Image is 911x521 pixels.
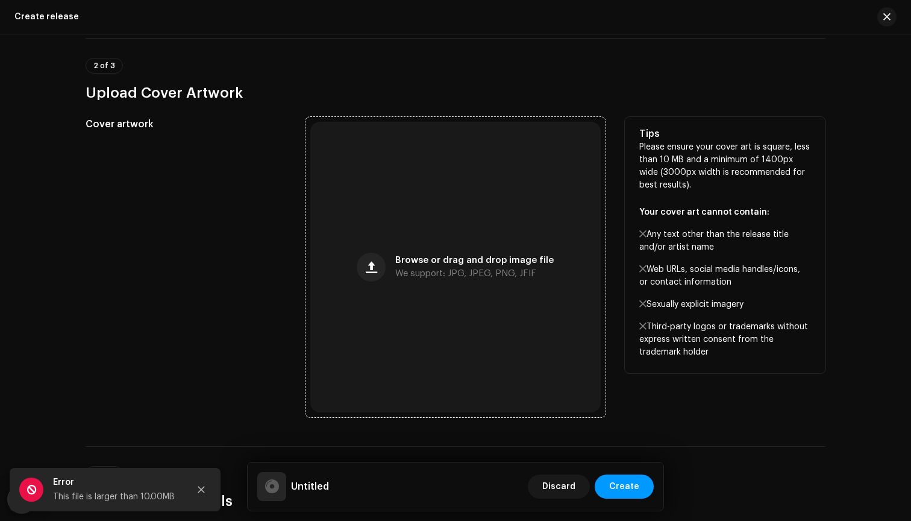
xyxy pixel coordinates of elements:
[291,479,329,494] h5: Untitled
[86,117,286,131] h5: Cover artwork
[7,485,36,514] div: Open Intercom Messenger
[595,475,654,499] button: Create
[639,229,811,254] p: Any text other than the release title and/or artist name
[609,475,639,499] span: Create
[639,321,811,359] p: Third-party logos or trademarks without express written consent from the trademark holder
[86,83,825,103] h3: Upload Cover Artwork
[639,141,811,359] p: Please ensure your cover art is square, less than 10 MB and a minimum of 1400px wide (3000px widt...
[395,256,554,265] span: Browse or drag and drop image file
[53,490,180,504] div: This file is larger than 10.00MB
[528,475,590,499] button: Discard
[189,478,213,502] button: Close
[639,264,811,289] p: Web URLs, social media handles/icons, or contact information
[639,206,811,219] p: Your cover art cannot contain:
[639,298,811,311] p: Sexually explicit imagery
[542,475,575,499] span: Discard
[53,475,180,490] div: Error
[395,270,536,278] span: We support: JPG, JPEG, PNG, JFIF
[639,127,811,141] h5: Tips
